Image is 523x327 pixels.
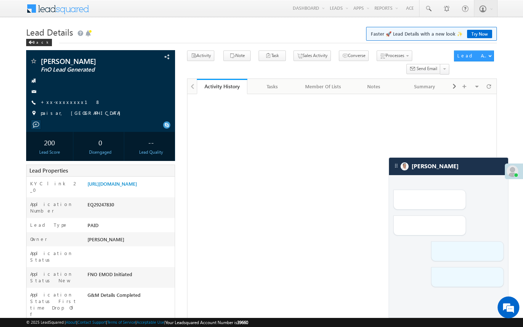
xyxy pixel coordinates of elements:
[28,136,71,149] div: 200
[393,163,399,169] img: carter-drag
[304,82,342,91] div: Member Of Lists
[349,79,400,94] a: Notes
[389,157,508,318] div: carter-dragCarter[PERSON_NAME]
[411,163,459,170] span: Carter
[130,149,173,156] div: Lead Quality
[197,79,248,94] a: Activity History
[377,51,412,61] button: Processes
[454,51,494,61] button: Lead Actions
[187,51,214,61] button: Activity
[86,201,175,211] div: EQ29247830
[247,79,298,94] a: Tasks
[88,236,124,242] span: [PERSON_NAME]
[26,39,52,46] div: Back
[223,51,251,61] button: Note
[202,83,242,90] div: Activity History
[88,181,137,187] a: [URL][DOMAIN_NAME]
[400,79,450,94] a: Summary
[293,51,331,61] button: Sales Activity
[339,51,369,61] button: Converse
[237,320,248,325] span: 39660
[41,57,133,65] span: [PERSON_NAME]
[457,52,488,59] div: Lead Actions
[298,79,349,94] a: Member Of Lists
[137,320,164,324] a: Acceptable Use
[401,162,409,170] img: Carter
[253,82,292,91] div: Tasks
[417,65,437,72] span: Send Email
[30,180,80,193] label: KYC link 2_0
[26,319,248,326] span: © 2025 LeadSquared | | | | |
[30,271,80,284] label: Application Status New
[107,320,135,324] a: Terms of Service
[86,291,175,302] div: G&M Details Completed
[86,271,175,281] div: FNO EMOD Initiated
[79,136,122,149] div: 0
[467,30,492,38] a: Try Now
[371,30,492,37] span: Faster 🚀 Lead Details with a new look ✨
[30,222,68,228] label: Lead Type
[41,110,124,117] span: paisar, [GEOGRAPHIC_DATA]
[29,167,68,174] span: Lead Properties
[66,320,76,324] a: About
[79,149,122,156] div: Disengaged
[30,250,80,263] label: Application Status
[386,53,404,58] span: Processes
[30,236,47,242] label: Owner
[41,99,101,105] a: +xx-xxxxxxxx18
[26,26,73,38] span: Lead Details
[30,291,80,318] label: Application Status First time Drop Off
[77,320,106,324] a: Contact Support
[259,51,286,61] button: Task
[165,320,248,325] span: Your Leadsquared Account Number is
[354,82,393,91] div: Notes
[405,82,444,91] div: Summary
[26,39,56,45] a: Back
[130,136,173,149] div: --
[41,66,133,73] span: FnO Lead Generated
[28,149,71,156] div: Lead Score
[30,201,80,214] label: Application Number
[406,64,441,74] button: Send Email
[86,222,175,232] div: PAID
